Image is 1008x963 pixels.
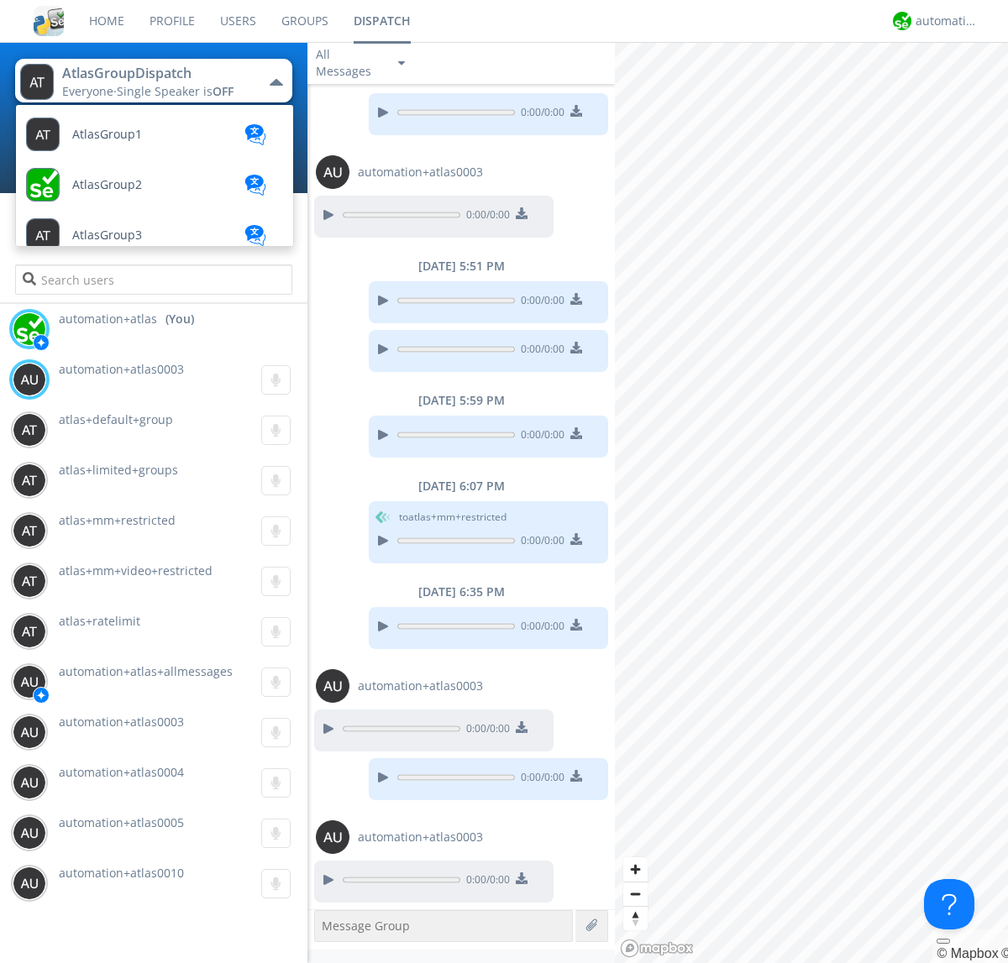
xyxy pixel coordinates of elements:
[515,770,564,788] span: 0:00 / 0:00
[570,342,582,353] img: download media button
[623,907,648,930] span: Reset bearing to north
[243,225,268,246] img: translation-blue.svg
[516,207,528,219] img: download media button
[59,563,213,578] span: atlas+mm+video+restricted
[316,820,349,854] img: 373638.png
[13,665,46,699] img: 373638.png
[570,770,582,782] img: download media button
[307,584,615,600] div: [DATE] 6:35 PM
[515,533,564,552] span: 0:00 / 0:00
[15,104,294,247] ul: AtlasGroupDispatchEveryone·Single Speaker isOFF
[937,946,998,960] a: Mapbox
[13,564,46,598] img: 373638.png
[399,510,507,525] span: to atlas+mm+restricted
[13,816,46,850] img: 373638.png
[13,463,46,497] img: 373638.png
[34,6,64,36] img: cddb5a64eb264b2086981ab96f4c1ba7
[72,179,142,191] span: AtlasGroup2
[59,764,184,780] span: automation+atlas0004
[13,514,46,547] img: 373638.png
[623,906,648,930] button: Reset bearing to north
[15,59,291,102] button: AtlasGroupDispatchEveryone·Single Speaker isOFF
[516,721,528,733] img: download media button
[59,411,173,427] span: atlas+default+group
[62,83,251,100] div: Everyone ·
[893,12,911,30] img: d2d01cd9b4174d08988066c6d424eccd
[358,678,483,694] span: automation+atlas0003
[358,829,483,845] span: automation+atlas0003
[20,64,54,100] img: 373638.png
[213,83,234,99] span: OFF
[13,615,46,648] img: 373638.png
[59,714,184,730] span: automation+atlas0003
[13,866,46,900] img: 373638.png
[307,392,615,409] div: [DATE] 5:59 PM
[398,61,405,65] img: caret-down-sm.svg
[623,882,648,906] span: Zoom out
[516,872,528,884] img: download media button
[72,128,142,141] span: AtlasGroup1
[13,413,46,447] img: 373638.png
[243,175,268,196] img: translation-blue.svg
[59,663,233,679] span: automation+atlas+allmessages
[570,105,582,117] img: download media button
[307,258,615,275] div: [DATE] 5:51 PM
[62,64,251,83] div: AtlasGroupDispatch
[316,155,349,189] img: 373638.png
[59,814,184,830] span: automation+atlas0005
[15,264,291,295] input: Search users
[13,715,46,749] img: 373638.png
[515,619,564,637] span: 0:00 / 0:00
[59,462,178,478] span: atlas+limited+groups
[316,669,349,703] img: 373638.png
[165,311,194,327] div: (You)
[937,939,950,944] button: Toggle attribution
[13,766,46,799] img: 373638.png
[59,311,157,327] span: automation+atlas
[515,293,564,311] span: 0:00 / 0:00
[72,229,142,242] span: AtlasGroup3
[307,478,615,495] div: [DATE] 6:07 PM
[13,363,46,396] img: 373638.png
[570,619,582,631] img: download media button
[117,83,234,99] span: Single Speaker is
[13,312,46,346] img: d2d01cd9b4174d08988066c6d424eccd
[460,872,510,891] span: 0:00 / 0:00
[59,865,184,881] span: automation+atlas0010
[570,293,582,305] img: download media button
[460,207,510,226] span: 0:00 / 0:00
[59,613,140,629] span: atlas+ratelimit
[316,46,383,80] div: All Messages
[59,361,184,377] span: automation+atlas0003
[460,721,510,740] span: 0:00 / 0:00
[515,427,564,446] span: 0:00 / 0:00
[916,13,979,29] div: automation+atlas
[59,512,176,528] span: atlas+mm+restricted
[623,857,648,882] button: Zoom in
[243,124,268,145] img: translation-blue.svg
[570,427,582,439] img: download media button
[620,939,694,958] a: Mapbox logo
[358,164,483,181] span: automation+atlas0003
[515,105,564,123] span: 0:00 / 0:00
[515,342,564,360] span: 0:00 / 0:00
[570,533,582,545] img: download media button
[924,879,974,929] iframe: Toggle Customer Support
[623,882,648,906] button: Zoom out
